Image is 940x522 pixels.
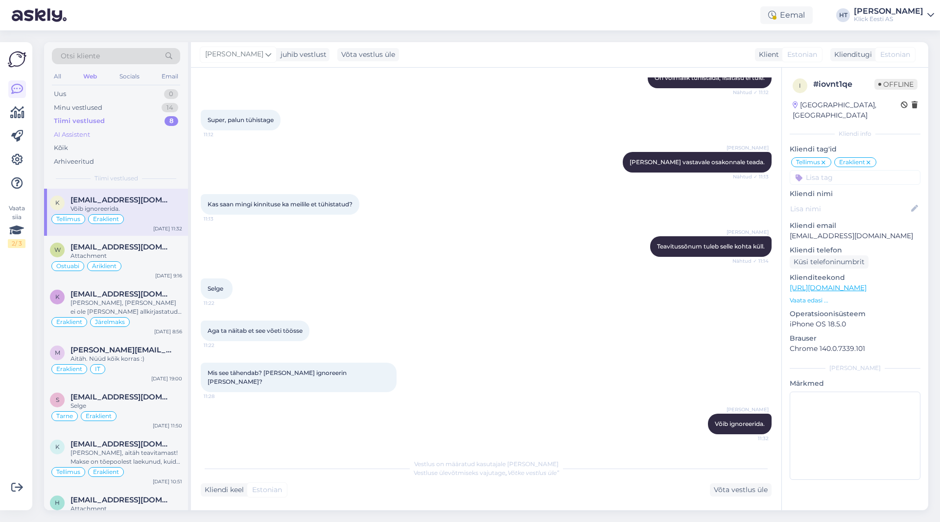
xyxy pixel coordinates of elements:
span: Võib ignoreerida. [715,420,765,427]
span: 11:13 [204,215,240,223]
span: Tellimus [56,469,80,475]
span: 11:22 [204,299,240,307]
span: Mis see tähendab? [PERSON_NAME] ignoreerin [PERSON_NAME]? [208,369,348,385]
div: Aitäh. Nüüd kõik korras :) [70,354,182,363]
div: [PERSON_NAME], [PERSON_NAME] ei ole [PERSON_NAME] allkirjastatud. Palun proovige vormistada telli... [70,298,182,316]
span: Järelmaks [95,319,125,325]
span: On võimalik tühistada, lisatasu ei tule. [655,74,765,81]
span: Estonian [787,50,817,60]
span: krislin.pihlamagi@gmail.com [70,440,172,448]
span: Eraklient [56,319,82,325]
div: Tiimi vestlused [54,116,105,126]
span: [PERSON_NAME] [727,228,769,236]
div: [PERSON_NAME] [790,364,920,373]
div: 14 [162,103,178,113]
div: Kliendi info [790,129,920,138]
div: [DATE] 9:16 [155,272,182,279]
p: Kliendi email [790,221,920,231]
span: Nähtud ✓ 11:12 [732,89,769,96]
a: [URL][DOMAIN_NAME] [790,283,867,292]
input: Lisa nimi [790,203,909,214]
span: hensenursula@gmail.com [70,496,172,504]
span: Tiimi vestlused [94,174,138,183]
span: Otsi kliente [61,51,100,61]
span: Äriklient [92,263,117,269]
span: Vestluse ülevõtmiseks vajutage [414,469,559,476]
span: Offline [874,79,917,90]
div: [DATE] 8:56 [154,328,182,335]
div: AI Assistent [54,130,90,140]
div: Vaata siia [8,204,25,248]
p: Kliendi telefon [790,245,920,255]
div: [DATE] 19:00 [151,375,182,382]
div: Küsi telefoninumbrit [790,255,869,269]
div: Kliendi keel [201,485,244,495]
p: Chrome 140.0.7339.101 [790,344,920,354]
span: Tarne [56,413,73,419]
div: 0 [164,89,178,99]
span: 11:22 [204,342,240,349]
span: Eraklient [839,159,865,165]
span: Nähtud ✓ 11:13 [732,173,769,180]
div: Kõik [54,143,68,153]
span: marilyn.luhtoja@gmail.com [70,346,172,354]
span: Estonian [252,485,282,495]
div: [DATE] 11:32 [153,225,182,232]
span: Eraklient [93,216,119,222]
div: [DATE] 10:51 [153,478,182,485]
div: Klient [755,50,779,60]
p: Kliendi tag'id [790,144,920,154]
div: [DATE] 11:50 [153,422,182,429]
div: Email [160,70,180,83]
div: Eemal [760,6,813,24]
span: IT [95,366,100,372]
p: Vaata edasi ... [790,296,920,305]
span: Super, palun tühistage [208,116,274,124]
span: [PERSON_NAME] vastavale osakonnale teada. [630,158,765,166]
div: juhib vestlust [277,50,327,60]
span: Eraklient [86,413,112,419]
span: Nähtud ✓ 11:14 [732,257,769,265]
span: Kas saan mingi kinnituse ka meilile et tühistatud? [208,200,352,208]
div: Attachment [70,251,182,260]
span: 11:32 [732,435,769,442]
span: Kaiepaal13@gmail.com [70,196,172,204]
div: Arhiveeritud [54,157,94,167]
div: Minu vestlused [54,103,102,113]
span: k [55,443,60,450]
div: Klick Eesti AS [854,15,923,23]
div: [GEOGRAPHIC_DATA], [GEOGRAPHIC_DATA] [793,100,901,121]
span: Ostuabi [56,263,79,269]
div: Web [81,70,99,83]
span: [PERSON_NAME] [205,49,263,60]
span: Eraklient [93,469,119,475]
span: Vestlus on määratud kasutajale [PERSON_NAME] [414,460,559,468]
div: Attachment [70,504,182,513]
span: Eraklient [56,366,82,372]
div: Klienditugi [830,50,872,60]
span: k [55,293,60,300]
span: satsi1234@gmail.com [70,393,172,401]
p: [EMAIL_ADDRESS][DOMAIN_NAME] [790,231,920,241]
div: [PERSON_NAME] [854,7,923,15]
span: Tellimus [796,159,820,165]
div: Selge [70,401,182,410]
span: 11:12 [204,131,240,138]
div: Võta vestlus üle [337,48,399,61]
input: Lisa tag [790,170,920,185]
a: [PERSON_NAME]Klick Eesti AS [854,7,934,23]
span: westunico@gmail.com [70,243,172,251]
div: 8 [164,116,178,126]
p: Brauser [790,333,920,344]
p: Klienditeekond [790,273,920,283]
i: „Võtke vestlus üle” [505,469,559,476]
div: [PERSON_NAME], aitäh teavitamast! Makse on tõepoolest laekunud, kuid tellimus oli jäänud automaat... [70,448,182,466]
span: Tellimus [56,216,80,222]
div: Uus [54,89,66,99]
p: Kliendi nimi [790,189,920,199]
span: Estonian [880,50,910,60]
span: w [54,246,61,253]
div: Võta vestlus üle [710,483,772,497]
span: 11:28 [204,393,240,400]
div: HT [836,8,850,22]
